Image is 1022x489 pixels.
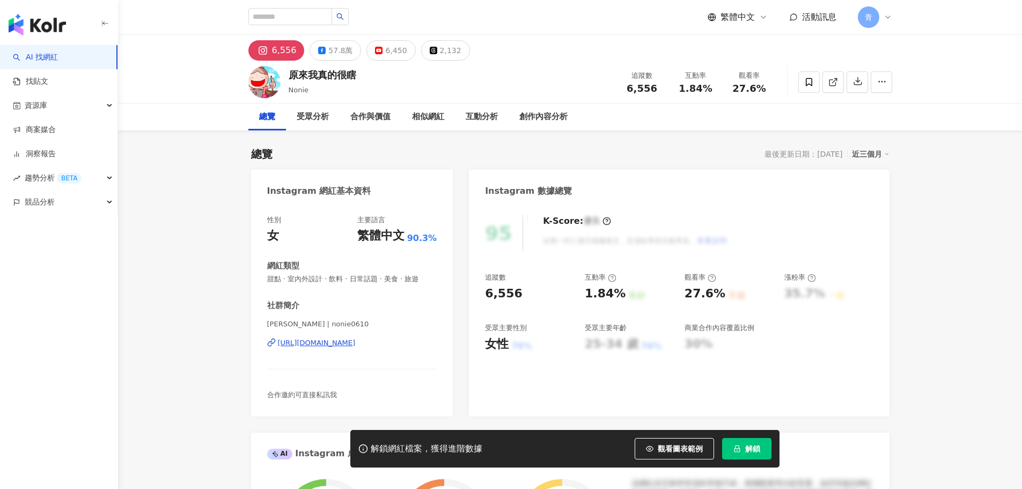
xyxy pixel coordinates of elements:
span: 90.3% [407,232,437,244]
div: 6,450 [385,43,407,58]
div: 社群簡介 [267,300,299,311]
div: 創作內容分析 [519,111,568,123]
div: 最後更新日期：[DATE] [764,150,842,158]
button: 6,450 [366,40,415,61]
span: lock [733,445,741,452]
div: 受眾主要性別 [485,323,527,333]
div: 原來我真的很瞎 [289,68,356,82]
div: 互動分析 [466,111,498,123]
button: 6,556 [248,40,305,61]
div: 總覽 [251,147,273,162]
span: 資源庫 [25,93,47,118]
span: search [336,13,344,20]
div: 6,556 [485,286,523,302]
span: 1.84% [679,83,712,94]
span: [PERSON_NAME] | nonie0610 [267,319,437,329]
div: 6,556 [272,43,297,58]
span: Nonie [289,86,309,94]
button: 2,132 [421,40,470,61]
div: 互動率 [585,273,616,282]
div: 主要語言 [357,215,385,225]
div: [URL][DOMAIN_NAME] [278,338,356,348]
div: 商業合作內容覆蓋比例 [685,323,754,333]
div: 相似網紅 [412,111,444,123]
a: 商案媒合 [13,125,56,135]
div: 受眾分析 [297,111,329,123]
div: 近三個月 [852,147,889,161]
div: 繁體中文 [357,228,405,244]
div: 27.6% [685,286,725,302]
span: 甜點 · 室內外設計 · 飲料 · 日常話題 · 美食 · 旅遊 [267,274,437,284]
button: 解鎖 [722,438,771,459]
a: 找貼文 [13,76,48,87]
div: 性別 [267,215,281,225]
div: Instagram 數據總覽 [485,185,572,197]
span: 觀看圖表範例 [658,444,703,453]
span: 合作邀約可直接私訊我 [267,391,337,399]
span: 繁體中文 [720,11,755,23]
div: 觀看率 [729,70,770,81]
div: 網紅類型 [267,260,299,272]
img: KOL Avatar [248,66,281,98]
div: 觀看率 [685,273,716,282]
div: 追蹤數 [485,273,506,282]
img: logo [9,14,66,35]
div: 女性 [485,336,509,353]
span: 解鎖 [745,444,760,453]
button: 觀看圖表範例 [635,438,714,459]
div: Instagram 網紅基本資料 [267,185,371,197]
div: 受眾主要年齡 [585,323,627,333]
div: 追蹤數 [622,70,663,81]
span: 競品分析 [25,190,55,214]
a: 洞察報告 [13,149,56,159]
div: BETA [57,173,82,184]
button: 57.8萬 [310,40,361,61]
div: 1.84% [585,286,626,302]
div: K-Score : [543,215,611,227]
span: 27.6% [732,83,766,94]
a: [URL][DOMAIN_NAME] [267,338,437,348]
div: 總覽 [259,111,275,123]
div: 互動率 [675,70,716,81]
span: 青 [865,11,872,23]
div: 漲粉率 [784,273,816,282]
span: 6,556 [627,83,657,94]
span: 趨勢分析 [25,166,82,190]
div: 2,132 [440,43,461,58]
span: rise [13,174,20,182]
div: 女 [267,228,279,244]
span: 活動訊息 [802,12,836,22]
div: 57.8萬 [328,43,352,58]
div: 合作與價值 [350,111,391,123]
a: searchAI 找網紅 [13,52,58,63]
div: 解鎖網紅檔案，獲得進階數據 [371,443,482,455]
